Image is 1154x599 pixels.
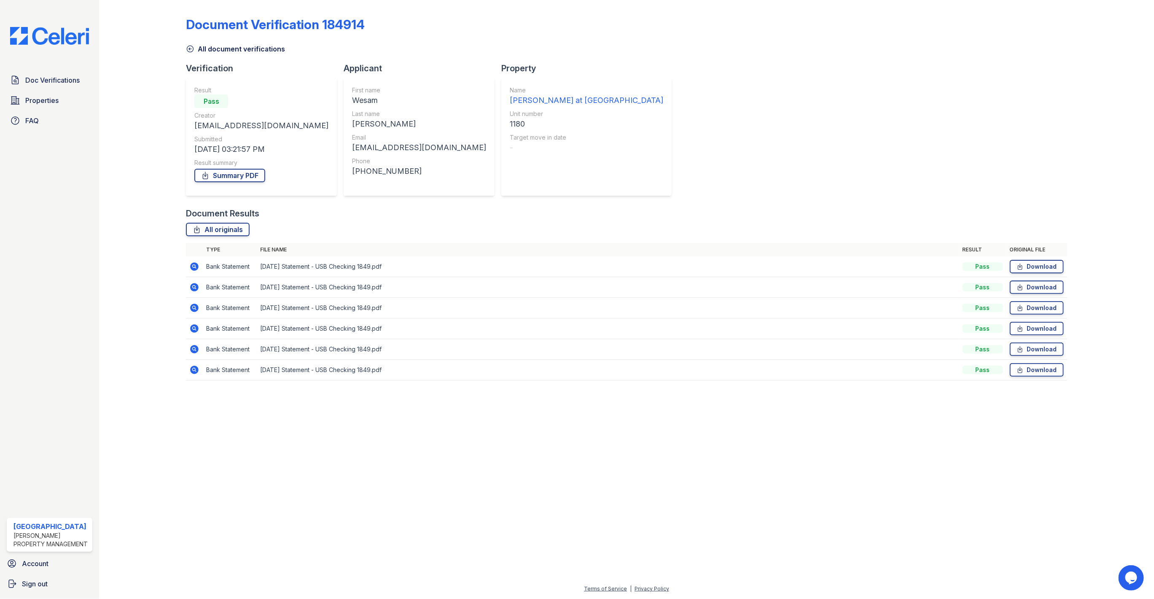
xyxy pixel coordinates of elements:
[1006,243,1067,256] th: Original file
[186,223,250,236] a: All originals
[257,256,959,277] td: [DATE] Statement - USB Checking 1849.pdf
[352,86,486,94] div: First name
[25,75,80,85] span: Doc Verifications
[352,118,486,130] div: [PERSON_NAME]
[194,159,328,167] div: Result summary
[257,298,959,318] td: [DATE] Statement - USB Checking 1849.pdf
[7,72,92,89] a: Doc Verifications
[1010,322,1064,335] a: Download
[194,143,328,155] div: [DATE] 03:21:57 PM
[203,277,257,298] td: Bank Statement
[1010,281,1064,294] a: Download
[963,366,1003,374] div: Pass
[963,324,1003,333] div: Pass
[186,44,285,54] a: All document verifications
[25,116,39,126] span: FAQ
[352,110,486,118] div: Last name
[203,243,257,256] th: Type
[186,208,259,219] div: Document Results
[186,17,365,32] div: Document Verification 184914
[635,586,669,592] a: Privacy Policy
[352,165,486,177] div: [PHONE_NUMBER]
[203,318,257,339] td: Bank Statement
[1010,260,1064,273] a: Download
[257,339,959,360] td: [DATE] Statement - USB Checking 1849.pdf
[22,559,48,569] span: Account
[194,86,328,94] div: Result
[352,94,486,106] div: Wesam
[7,92,92,109] a: Properties
[510,86,663,106] a: Name [PERSON_NAME] at [GEOGRAPHIC_DATA]
[1010,363,1064,377] a: Download
[257,318,959,339] td: [DATE] Statement - USB Checking 1849.pdf
[1010,343,1064,356] a: Download
[194,135,328,143] div: Submitted
[352,133,486,142] div: Email
[510,142,663,154] div: -
[203,298,257,318] td: Bank Statement
[630,586,632,592] div: |
[257,360,959,380] td: [DATE] Statement - USB Checking 1849.pdf
[194,169,265,182] a: Summary PDF
[203,256,257,277] td: Bank Statement
[584,586,627,592] a: Terms of Service
[25,95,59,105] span: Properties
[352,142,486,154] div: [EMAIL_ADDRESS][DOMAIN_NAME]
[22,579,48,589] span: Sign out
[3,27,96,45] img: CE_Logo_Blue-a8612792a0a2168367f1c8372b55b34899dd931a85d93a1a3d3e32e68fde9ad4.png
[963,262,1003,271] div: Pass
[203,360,257,380] td: Bank Statement
[510,110,663,118] div: Unit number
[7,112,92,129] a: FAQ
[3,555,96,572] a: Account
[510,94,663,106] div: [PERSON_NAME] at [GEOGRAPHIC_DATA]
[963,283,1003,291] div: Pass
[13,521,89,532] div: [GEOGRAPHIC_DATA]
[257,277,959,298] td: [DATE] Statement - USB Checking 1849.pdf
[959,243,1006,256] th: Result
[186,62,344,74] div: Verification
[510,133,663,142] div: Target move in date
[3,575,96,592] a: Sign out
[963,304,1003,312] div: Pass
[501,62,678,74] div: Property
[13,532,89,548] div: [PERSON_NAME] Property Management
[963,345,1003,353] div: Pass
[510,86,663,94] div: Name
[257,243,959,256] th: File name
[194,111,328,120] div: Creator
[194,120,328,132] div: [EMAIL_ADDRESS][DOMAIN_NAME]
[1010,301,1064,315] a: Download
[344,62,501,74] div: Applicant
[352,157,486,165] div: Phone
[1119,565,1146,591] iframe: chat widget
[194,94,228,108] div: Pass
[510,118,663,130] div: 1180
[203,339,257,360] td: Bank Statement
